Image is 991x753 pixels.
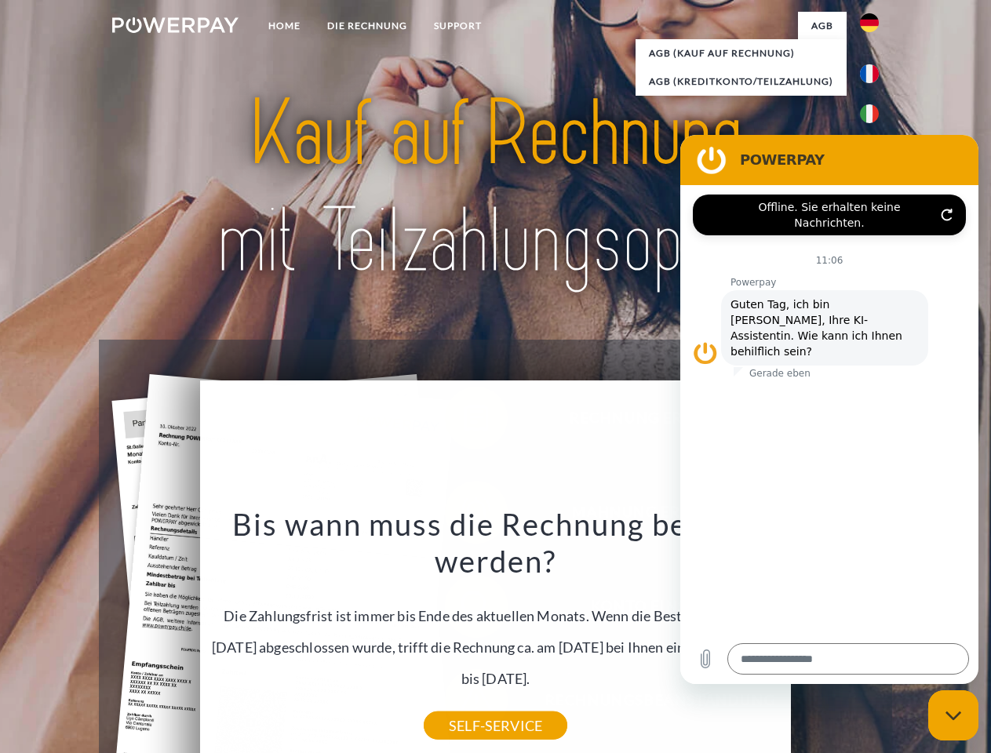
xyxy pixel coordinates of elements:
div: Die Zahlungsfrist ist immer bis Ende des aktuellen Monats. Wenn die Bestellung z.B. am [DATE] abg... [209,505,782,726]
img: fr [860,64,879,83]
a: SELF-SERVICE [424,711,567,740]
a: SUPPORT [421,12,495,40]
a: DIE RECHNUNG [314,12,421,40]
img: de [860,13,879,32]
a: agb [798,12,847,40]
iframe: Messaging-Fenster [680,135,978,684]
iframe: Schaltfläche zum Öffnen des Messaging-Fensters; Konversation läuft [928,690,978,740]
img: title-powerpay_de.svg [150,75,841,300]
a: Home [255,12,314,40]
h3: Bis wann muss die Rechnung bezahlt werden? [209,505,782,580]
img: it [860,104,879,123]
a: AGB (Kreditkonto/Teilzahlung) [636,67,847,96]
img: logo-powerpay-white.svg [112,17,239,33]
a: AGB (Kauf auf Rechnung) [636,39,847,67]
